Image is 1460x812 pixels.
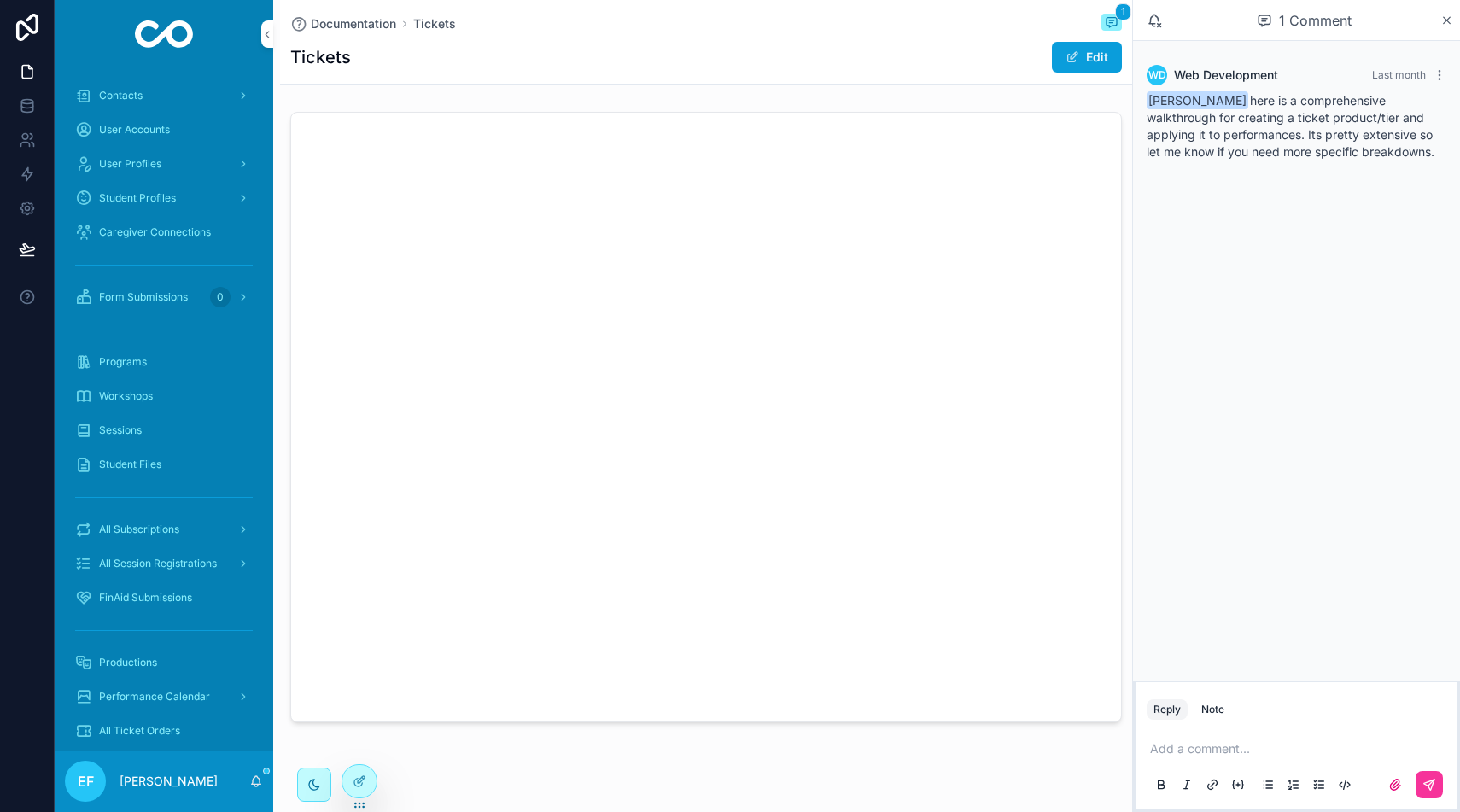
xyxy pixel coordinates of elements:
[1201,703,1224,716] div: Note
[65,449,263,480] a: Student Files
[78,771,94,792] span: EF
[65,647,263,678] a: Productions
[99,656,157,669] span: Productions
[1194,699,1231,720] button: Note
[1147,699,1188,720] button: Reply
[99,389,153,403] span: Workshops
[290,45,351,69] h1: Tickets
[1148,68,1166,82] span: WD
[1101,14,1122,34] button: 1
[65,514,263,545] a: All Subscriptions
[413,15,456,32] a: Tickets
[1147,93,1434,159] span: here is a comprehensive walkthrough for creating a ticket product/tier and applying it to perform...
[65,183,263,213] a: Student Profiles
[65,282,263,313] a: Form Submissions0
[99,557,217,570] span: All Session Registrations
[1115,3,1131,20] span: 1
[99,591,192,605] span: FinAid Submissions
[1147,91,1248,109] span: [PERSON_NAME]
[65,548,263,579] a: All Session Registrations
[99,690,210,704] span: Performance Calendar
[99,290,188,304] span: Form Submissions
[135,20,194,48] img: App logo
[1279,10,1352,31] span: 1 Comment
[65,681,263,712] a: Performance Calendar
[65,582,263,613] a: FinAid Submissions
[65,716,263,746] a: All Ticket Orders
[210,287,231,307] div: 0
[55,68,273,751] div: scrollable content
[65,217,263,248] a: Caregiver Connections
[65,80,263,111] a: Contacts
[99,355,147,369] span: Programs
[311,15,396,32] span: Documentation
[99,724,180,738] span: All Ticket Orders
[99,424,142,437] span: Sessions
[1052,42,1122,73] button: Edit
[99,458,161,471] span: Student Files
[290,15,396,32] a: Documentation
[65,381,263,412] a: Workshops
[99,191,176,205] span: Student Profiles
[65,149,263,179] a: User Profiles
[65,415,263,446] a: Sessions
[99,123,170,137] span: User Accounts
[99,157,161,171] span: User Profiles
[99,225,211,239] span: Caregiver Connections
[1174,67,1278,84] span: Web Development
[65,114,263,145] a: User Accounts
[99,89,143,102] span: Contacts
[120,773,218,790] p: [PERSON_NAME]
[99,523,179,536] span: All Subscriptions
[65,347,263,377] a: Programs
[1372,68,1426,81] span: Last month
